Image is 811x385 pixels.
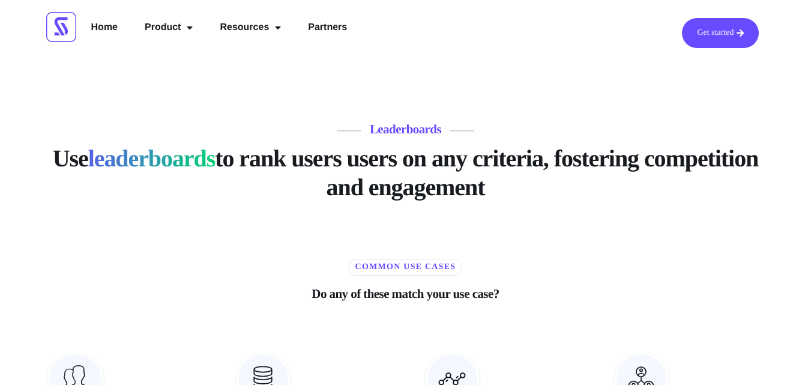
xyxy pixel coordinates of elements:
[349,259,463,276] h6: Common use cases
[82,18,357,37] nav: Menu
[88,144,215,173] span: leaderboards
[299,18,356,37] a: Partners
[682,18,759,48] a: Get started
[136,18,202,37] a: Product
[46,285,766,303] h4: Do any of these match your use case?
[337,120,474,138] h4: Leaderboards
[46,144,766,202] h2: Use to rank users users on any criteria, fostering competition and engagement
[46,12,76,42] img: Scrimmage Square Icon Logo
[82,18,127,37] a: Home
[697,29,734,37] span: Get started
[211,18,290,37] a: Resources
